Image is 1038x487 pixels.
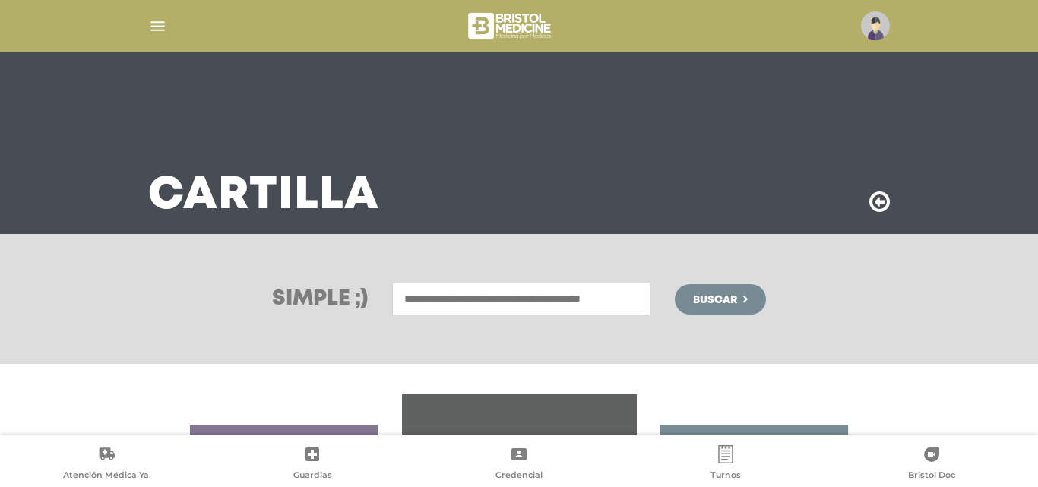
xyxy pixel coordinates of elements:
[3,445,210,484] a: Atención Médica Ya
[710,470,741,483] span: Turnos
[272,289,368,310] h3: Simple ;)
[148,17,167,36] img: Cober_menu-lines-white.svg
[693,295,737,305] span: Buscar
[828,445,1035,484] a: Bristol Doc
[63,470,149,483] span: Atención Médica Ya
[495,470,543,483] span: Credencial
[908,470,955,483] span: Bristol Doc
[148,176,379,216] h3: Cartilla
[622,445,829,484] a: Turnos
[675,284,766,315] button: Buscar
[861,11,890,40] img: profile-placeholder.svg
[210,445,416,484] a: Guardias
[293,470,332,483] span: Guardias
[416,445,622,484] a: Credencial
[466,8,556,44] img: bristol-medicine-blanco.png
